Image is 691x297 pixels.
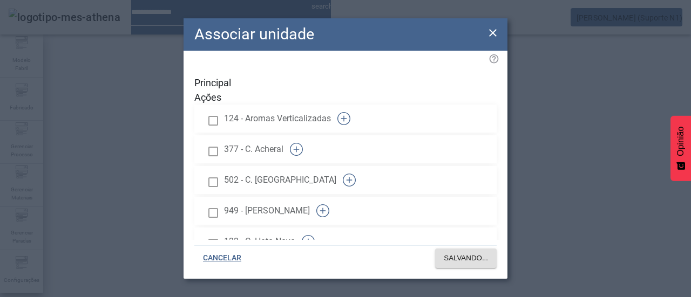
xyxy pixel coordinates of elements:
[203,253,241,262] font: CANCELAR
[224,205,310,216] font: 949 - [PERSON_NAME]
[194,77,231,88] font: Principal
[676,127,685,156] font: Opinião
[224,236,295,246] font: 122 - C. Hato Novo
[194,248,250,268] button: CANCELAR
[444,254,488,262] font: SALVANDO...
[194,25,314,43] font: Associar unidade
[224,144,283,154] font: 377 - C. Acheral
[224,175,336,185] font: 502 - C. [GEOGRAPHIC_DATA]
[194,92,221,103] font: Ações
[224,113,331,123] font: 124 - Aromas Verticalizadas
[670,116,691,181] button: Feedback - Mostrar pesquisa
[435,248,497,268] button: SALVANDO...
